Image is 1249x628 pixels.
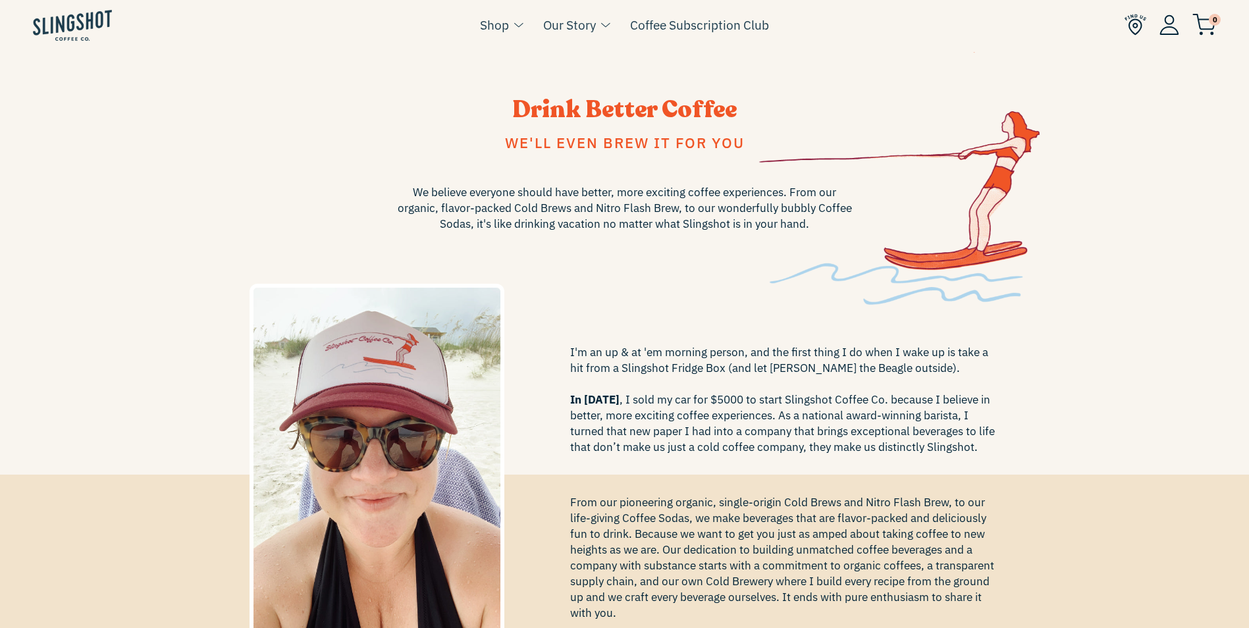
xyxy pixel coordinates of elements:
[570,392,620,407] span: In [DATE]
[394,184,855,232] span: We believe everyone should have better, more exciting coffee experiences. From our organic, flavo...
[759,52,1040,305] img: skiabout-1636558702133_426x.png
[512,93,737,126] span: Drink Better Coffee
[630,15,769,35] a: Coffee Subscription Club
[480,15,509,35] a: Shop
[1192,17,1216,33] a: 0
[1192,14,1216,36] img: cart
[543,15,596,35] a: Our Story
[1159,14,1179,35] img: Account
[1125,14,1146,36] img: Find Us
[570,344,1000,455] span: I'm an up & at 'em morning person, and the first thing I do when I wake up is take a hit from a S...
[505,133,745,152] span: We'll even brew it for you
[1209,14,1221,26] span: 0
